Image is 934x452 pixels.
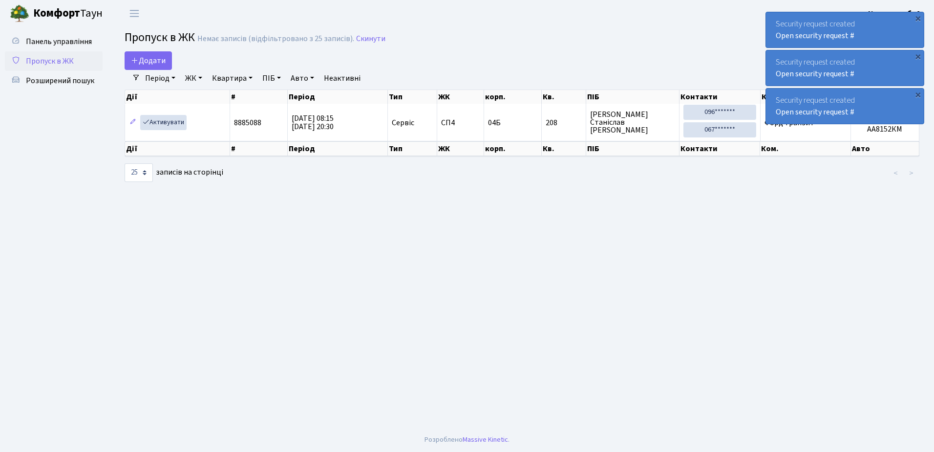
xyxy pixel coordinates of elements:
[392,119,414,127] span: Сервіс
[288,141,388,156] th: Період
[776,30,854,41] a: Open security request #
[234,117,261,128] span: 8885088
[197,34,354,44] div: Немає записів (відфільтровано з 25 записів).
[679,90,761,104] th: Контакти
[441,119,480,127] span: СП4
[26,75,94,86] span: Розширений пошук
[230,90,287,104] th: #
[125,163,223,182] label: записів на сторінці
[766,50,924,86] div: Security request created
[356,34,385,44] a: Скинути
[388,141,437,156] th: Тип
[258,70,285,87] a: ПІБ
[287,70,318,87] a: Авто
[590,111,675,134] span: [PERSON_NAME] Станіслав [PERSON_NAME]
[437,90,484,104] th: ЖК
[586,90,679,104] th: ПІБ
[488,117,501,128] span: 04Б
[760,141,850,156] th: Ком.
[33,5,80,21] b: Комфорт
[776,68,854,79] a: Open security request #
[140,115,187,130] a: Активувати
[181,70,206,87] a: ЖК
[868,8,922,19] b: Консьєрж б. 4.
[125,141,230,156] th: Дії
[913,13,923,23] div: ×
[776,107,854,117] a: Open security request #
[761,90,851,104] th: Ком.
[10,4,29,23] img: logo.png
[425,434,509,445] div: Розроблено .
[542,141,586,156] th: Кв.
[913,51,923,61] div: ×
[26,36,92,47] span: Панель управління
[484,90,542,104] th: корп.
[131,55,166,66] span: Додати
[542,90,586,104] th: Кв.
[125,163,153,182] select: записів на сторінці
[546,119,582,127] span: 208
[125,29,195,46] span: Пропуск в ЖК
[437,141,484,156] th: ЖК
[125,90,230,104] th: Дії
[26,56,74,67] span: Пропуск в ЖК
[122,5,147,22] button: Переключити навігацію
[766,89,924,124] div: Security request created
[463,434,508,445] a: Massive Kinetic
[320,70,364,87] a: Неактивні
[855,125,915,134] h5: АА8152КМ
[292,113,334,132] span: [DATE] 08:15 [DATE] 20:30
[913,90,923,99] div: ×
[230,141,287,156] th: #
[764,117,814,128] span: Форд транзит
[5,51,103,71] a: Пропуск в ЖК
[766,12,924,47] div: Security request created
[484,141,542,156] th: корп.
[33,5,103,22] span: Таун
[208,70,256,87] a: Квартира
[868,8,922,20] a: Консьєрж б. 4.
[586,141,679,156] th: ПІБ
[5,32,103,51] a: Панель управління
[288,90,388,104] th: Період
[388,90,437,104] th: Тип
[141,70,179,87] a: Період
[5,71,103,90] a: Розширений пошук
[851,141,919,156] th: Авто
[679,141,761,156] th: Контакти
[125,51,172,70] a: Додати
